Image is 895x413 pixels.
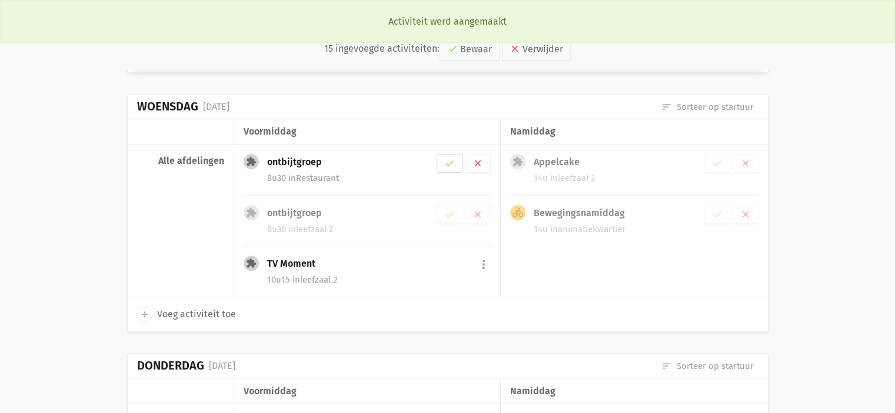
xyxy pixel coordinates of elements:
i: sort [661,361,672,371]
i: check [444,209,455,220]
div: TV Moment [267,258,325,270]
a: Sorteer op startuur [661,360,754,372]
div: voormiddag [244,124,491,139]
div: Woensdag [137,100,198,113]
i: clear [740,209,751,220]
i: clear [510,43,520,54]
span: in [550,224,558,234]
span: leefzaal 2 [292,274,337,285]
span: in [288,173,296,183]
div: Appelcake [534,156,589,168]
span: in [550,173,558,183]
span: Activiteit werd aangemaakt [388,14,507,29]
span: 14u [534,224,548,234]
span: Restaurant [288,173,339,183]
i: extension [513,156,523,167]
div: [DATE] [209,358,235,374]
div: Alle afdelingen [137,155,224,167]
i: clear [740,158,751,169]
i: extension [246,156,257,167]
i: check [447,43,458,54]
div: namiddag [510,124,758,139]
span: leefzaal 2 [550,173,595,183]
span: in [288,224,296,234]
div: namiddag [510,384,758,399]
div: ontbijtgroep [267,156,331,168]
div: ontbijtgroep [267,207,331,219]
span: 8u30 [267,224,286,234]
i: clear [473,209,483,220]
i: add [139,309,150,320]
a: add Voeg activiteit toe [137,307,236,322]
span: animatiekwartier [550,224,625,234]
i: check [712,209,723,220]
i: check [712,158,723,169]
div: Bewegingsnamiddag [534,207,634,219]
i: extension [246,258,257,268]
button: Verwijder [502,38,571,61]
a: Sorteer op startuur [661,100,754,113]
div: [DATE] [203,99,229,115]
span: Voeg activiteit toe [157,307,236,322]
span: 10u15 [267,274,290,285]
i: extension [246,207,257,218]
span: 8u30 [267,173,286,183]
div: 15 ingevoegde activiteiten: [124,33,771,66]
button: Bewaar [440,38,500,61]
i: directions_bike [513,207,523,218]
span: 14u [534,173,548,183]
i: clear [473,158,483,169]
span: in [292,274,300,285]
i: sort [661,102,672,112]
div: voormiddag [244,384,491,399]
i: check [444,158,455,169]
span: leefzaal 2 [288,224,333,234]
div: Donderdag [137,359,204,372]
